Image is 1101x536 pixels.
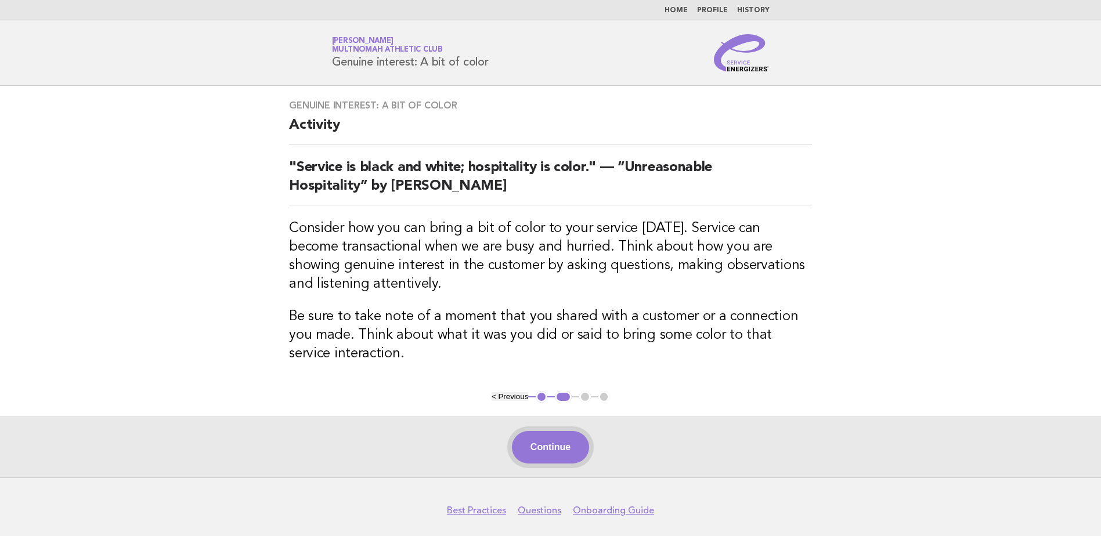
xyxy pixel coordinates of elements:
[289,307,812,363] h3: Be sure to take note of a moment that you shared with a customer or a connection you made. Think ...
[289,116,812,144] h2: Activity
[665,7,688,14] a: Home
[555,391,572,403] button: 2
[332,38,489,68] h1: Genuine interest: A bit of color
[697,7,728,14] a: Profile
[332,46,443,54] span: Multnomah Athletic Club
[332,37,443,53] a: [PERSON_NAME]Multnomah Athletic Club
[536,391,547,403] button: 1
[518,505,561,516] a: Questions
[737,7,770,14] a: History
[492,392,528,401] button: < Previous
[573,505,654,516] a: Onboarding Guide
[289,219,812,294] h3: Consider how you can bring a bit of color to your service [DATE]. Service can become transactiona...
[512,431,589,463] button: Continue
[714,34,770,71] img: Service Energizers
[289,158,812,205] h2: "Service is black and white; hospitality is color." — “Unreasonable Hospitality” by [PERSON_NAME]
[289,100,812,111] h3: Genuine interest: A bit of color
[447,505,506,516] a: Best Practices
